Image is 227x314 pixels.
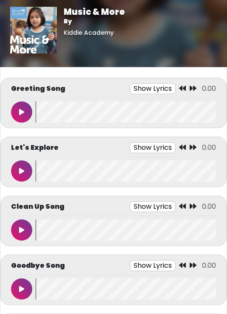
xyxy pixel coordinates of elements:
span: 0.00 [202,261,216,270]
h1: Music & More [64,7,125,17]
button: Show Lyrics [130,83,176,94]
button: Show Lyrics [130,201,176,212]
button: Show Lyrics [130,260,176,271]
p: Goodbye Song [11,261,65,271]
span: 0.00 [202,84,216,93]
p: Clean Up Song [11,202,64,212]
p: Let's Explore [11,143,59,153]
span: 0.00 [202,202,216,211]
span: 0.00 [202,143,216,152]
p: By [64,17,125,26]
img: 01vrkzCYTteBT1eqlInO [10,7,57,53]
h6: Kiddie Academy [64,29,125,36]
p: Greeting Song [11,84,65,94]
button: Show Lyrics [130,142,176,153]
